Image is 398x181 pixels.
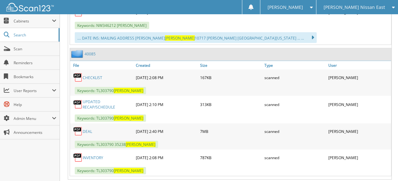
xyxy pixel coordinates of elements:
span: User Reports [14,88,52,93]
span: [PERSON_NAME] [126,142,155,147]
a: User [327,61,391,70]
div: 787KB [199,151,263,164]
div: [DATE] 2:40 PM [134,125,199,138]
a: Size [199,61,263,70]
span: Announcements [14,130,56,135]
span: [PERSON_NAME] [114,88,143,93]
span: Cabinets [14,18,52,24]
div: scanned [262,125,327,138]
span: Keywords: TL303790 [75,87,146,94]
span: Bookmarks [14,74,56,79]
div: scanned [262,71,327,84]
div: [PERSON_NAME] [327,125,391,138]
span: Admin Menu [14,116,52,121]
img: scan123-logo-white.svg [6,3,54,11]
div: scanned [262,97,327,111]
img: PDF.png [73,127,83,136]
img: PDF.png [73,100,83,109]
a: 40085 [85,51,96,57]
a: Type [262,61,327,70]
div: [DATE] 2:10 PM [134,97,199,111]
span: [PERSON_NAME] Nissan East [323,5,385,9]
span: Keywords: TL303790 [75,115,146,122]
div: [DATE] 2:08 PM [134,151,199,164]
a: CHECKLIST [83,75,102,80]
div: 313KB [199,97,263,111]
a: INVENTORY [83,155,103,160]
div: [DATE] 2:08 PM [134,71,199,84]
span: Search [14,32,55,38]
img: PDF.png [73,153,83,162]
span: Help [14,102,56,107]
iframe: Chat Widget [366,151,398,181]
img: PDF.png [73,73,83,82]
div: scanned [262,151,327,164]
a: UPDATED RECAP/SCHEDULE [83,99,133,110]
div: 7MB [199,125,263,138]
span: Reminders [14,60,56,66]
div: [PERSON_NAME] [327,71,391,84]
span: [PERSON_NAME] [267,5,303,9]
img: folder2.png [71,50,85,58]
a: DEAL [83,129,92,134]
span: [PERSON_NAME] [114,168,143,173]
span: Scan [14,46,56,52]
span: Keywords: TL303790 35238 [75,141,158,148]
div: [PERSON_NAME] [327,151,391,164]
span: Keywords: NW346212 [PERSON_NAME] [75,22,149,29]
a: File [70,61,134,70]
a: Created [134,61,199,70]
span: [PERSON_NAME] [165,35,195,41]
div: .... DATE INS: MAILING ADDRESS [PERSON_NAME] 10717 [PERSON_NAME] [GEOGRAPHIC_DATA][US_STATE] ... ... [75,32,317,43]
div: 167KB [199,71,263,84]
div: [PERSON_NAME] [327,97,391,111]
span: Keywords: TL303790 [75,167,146,174]
span: [PERSON_NAME] [114,115,143,121]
